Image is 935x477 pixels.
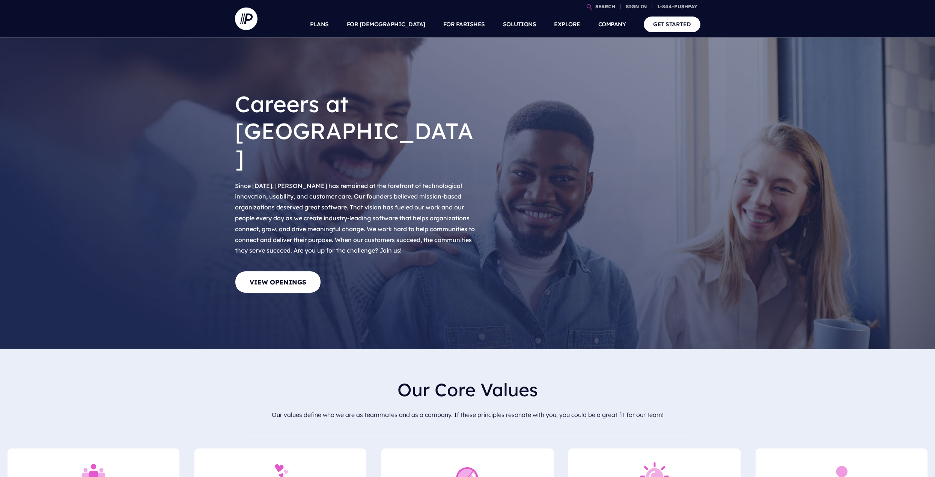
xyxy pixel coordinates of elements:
a: PLANS [310,11,329,38]
a: View Openings [235,271,321,293]
a: EXPLORE [554,11,580,38]
span: Since [DATE], [PERSON_NAME] has remained at the forefront of technological innovation, usability,... [235,182,475,254]
a: GET STARTED [644,17,700,32]
p: Our values define who we are as teammates and as a company. If these principles resonate with you... [241,406,694,423]
a: COMPANY [598,11,626,38]
h1: Careers at [GEOGRAPHIC_DATA] [235,84,479,178]
a: FOR [DEMOGRAPHIC_DATA] [347,11,425,38]
h2: Our Core Values [241,373,694,406]
a: SOLUTIONS [503,11,536,38]
a: FOR PARISHES [443,11,485,38]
